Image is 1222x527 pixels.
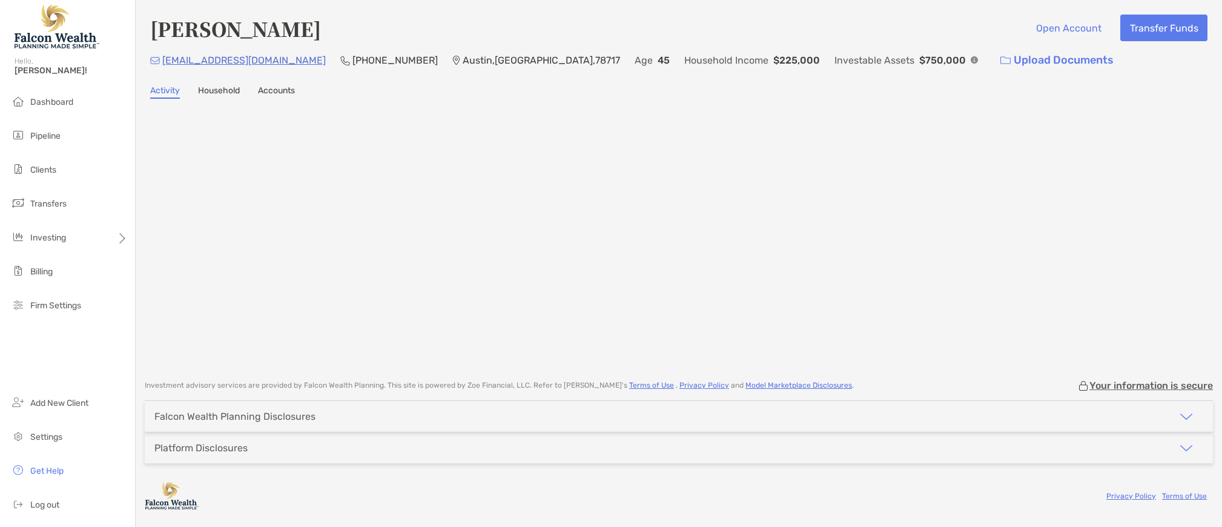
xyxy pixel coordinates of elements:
span: [PERSON_NAME]! [15,65,128,76]
span: Settings [30,432,62,442]
p: $750,000 [919,53,966,68]
img: button icon [1000,56,1011,65]
p: Investable Assets [834,53,914,68]
p: Austin , [GEOGRAPHIC_DATA] , 78717 [463,53,620,68]
h4: [PERSON_NAME] [150,15,321,42]
span: Transfers [30,199,67,209]
img: Info Icon [971,56,978,64]
button: Open Account [1026,15,1111,41]
p: 45 [658,53,670,68]
img: add_new_client icon [11,395,25,409]
div: Platform Disclosures [154,442,248,454]
p: Age [635,53,653,68]
img: Email Icon [150,57,160,64]
img: billing icon [11,263,25,278]
span: Billing [30,267,53,277]
img: company logo [145,482,199,509]
p: Your information is secure [1089,380,1213,391]
img: transfers icon [11,196,25,210]
a: Privacy Policy [1106,492,1156,500]
span: Dashboard [30,97,73,107]
span: Get Help [30,466,64,476]
p: Investment advisory services are provided by Falcon Wealth Planning . This site is powered by Zoe... [145,381,854,390]
a: Household [198,85,240,99]
img: Phone Icon [340,56,350,65]
span: Firm Settings [30,300,81,311]
a: Terms of Use [1162,492,1207,500]
a: Privacy Policy [679,381,729,389]
img: investing icon [11,230,25,244]
div: Falcon Wealth Planning Disclosures [154,411,315,422]
img: icon arrow [1179,409,1194,424]
img: icon arrow [1179,441,1194,456]
img: Location Icon [452,56,460,65]
p: [EMAIL_ADDRESS][DOMAIN_NAME] [162,53,326,68]
button: Transfer Funds [1120,15,1207,41]
img: Falcon Wealth Planning Logo [15,5,99,48]
p: $225,000 [773,53,820,68]
img: clients icon [11,162,25,176]
span: Clients [30,165,56,175]
img: logout icon [11,497,25,511]
span: Pipeline [30,131,61,141]
img: firm-settings icon [11,297,25,312]
img: pipeline icon [11,128,25,142]
p: [PHONE_NUMBER] [352,53,438,68]
a: Activity [150,85,180,99]
a: Upload Documents [992,47,1121,73]
p: Household Income [684,53,768,68]
span: Log out [30,500,59,510]
img: dashboard icon [11,94,25,108]
a: Terms of Use [629,381,674,389]
span: Investing [30,233,66,243]
img: settings icon [11,429,25,443]
a: Model Marketplace Disclosures [745,381,852,389]
a: Accounts [258,85,295,99]
span: Add New Client [30,398,88,408]
img: get-help icon [11,463,25,477]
